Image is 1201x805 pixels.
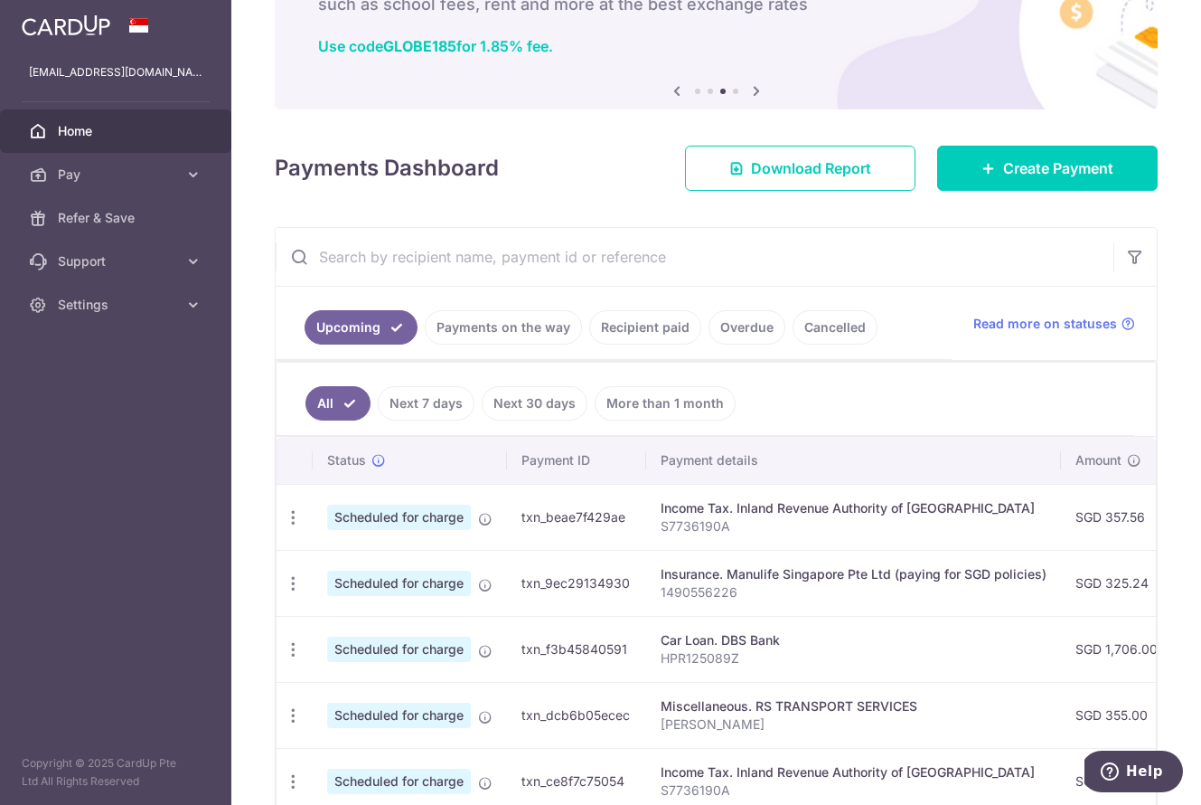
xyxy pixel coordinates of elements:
[378,386,474,421] a: Next 7 days
[305,310,418,345] a: Upcoming
[661,697,1046,715] div: Miscellaneous. RS TRANSPORT SERVICES
[507,484,646,550] td: txn_beae7f429ae
[1003,157,1113,179] span: Create Payment
[661,583,1046,601] p: 1490556226
[22,14,110,36] img: CardUp
[327,451,366,469] span: Status
[661,781,1046,800] p: S7736190A
[661,649,1046,668] p: HPR125089Z
[589,310,701,345] a: Recipient paid
[58,166,177,184] span: Pay
[507,550,646,616] td: txn_9ec29134930
[973,315,1135,333] a: Read more on statuses
[1061,616,1172,682] td: SGD 1,706.00
[661,715,1046,734] p: [PERSON_NAME]
[1061,682,1172,748] td: SGD 355.00
[661,565,1046,583] div: Insurance. Manulife Singapore Pte Ltd (paying for SGD policies)
[318,37,553,55] a: Use codeGLOBE185for 1.85% fee.
[327,703,471,728] span: Scheduled for charge
[685,146,915,191] a: Download Report
[661,517,1046,535] p: S7736190A
[1084,751,1183,796] iframe: Opens a widget where you can find more information
[425,310,582,345] a: Payments on the way
[305,386,371,421] a: All
[29,63,202,81] p: [EMAIL_ADDRESS][DOMAIN_NAME]
[507,437,646,484] th: Payment ID
[58,122,177,140] span: Home
[58,296,177,314] span: Settings
[58,209,177,227] span: Refer & Save
[937,146,1158,191] a: Create Payment
[327,505,471,530] span: Scheduled for charge
[327,571,471,596] span: Scheduled for charge
[661,499,1046,517] div: Income Tax. Inland Revenue Authority of [GEOGRAPHIC_DATA]
[275,152,499,185] h4: Payments Dashboard
[595,386,736,421] a: More than 1 month
[482,386,587,421] a: Next 30 days
[973,315,1117,333] span: Read more on statuses
[751,157,871,179] span: Download Report
[661,631,1046,649] div: Car Loan. DBS Bank
[708,310,785,345] a: Overdue
[327,769,471,794] span: Scheduled for charge
[661,763,1046,781] div: Income Tax. Inland Revenue Authority of [GEOGRAPHIC_DATA]
[276,228,1113,286] input: Search by recipient name, payment id or reference
[383,37,456,55] b: GLOBE185
[1075,451,1121,469] span: Amount
[1061,550,1172,616] td: SGD 325.24
[793,310,877,345] a: Cancelled
[507,682,646,748] td: txn_dcb6b05ecec
[1061,484,1172,550] td: SGD 357.56
[646,437,1061,484] th: Payment details
[58,252,177,270] span: Support
[507,616,646,682] td: txn_f3b45840591
[327,637,471,662] span: Scheduled for charge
